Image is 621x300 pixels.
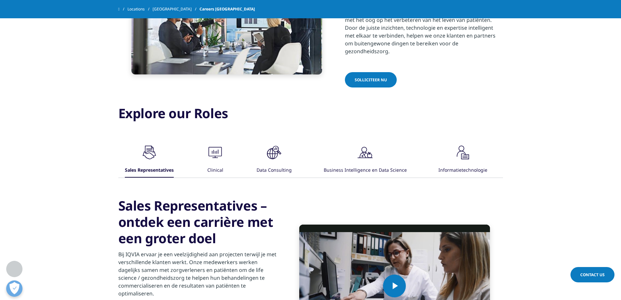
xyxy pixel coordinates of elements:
button: Play Video [383,275,406,297]
button: Clinical [204,143,225,178]
a: [GEOGRAPHIC_DATA] [153,3,200,15]
button: Informatietechnologie [437,143,487,178]
h3: Sales Representatives – ontdek een carrière met een groter doel [118,197,276,246]
span: Careers [GEOGRAPHIC_DATA] [200,3,255,15]
div: Business Intelligence en Data Science [324,164,407,178]
a: Locations [127,3,153,15]
a: Contact Us [570,267,614,282]
span: Contact Us [580,272,605,277]
span: Solliciteer nu [355,77,387,83]
h3: Explore our Roles [118,105,503,126]
div: Informatietechnologie [438,164,487,178]
div: Data Consulting [257,164,292,178]
button: Sales Representatives [124,143,174,178]
button: Business Intelligence en Data Science [323,143,407,178]
button: Voorkeuren openen [6,280,22,297]
a: Solliciteer nu [345,72,397,87]
button: Data Consulting [256,143,292,178]
div: Sales Representatives [125,164,174,178]
div: Clinical [207,164,223,178]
